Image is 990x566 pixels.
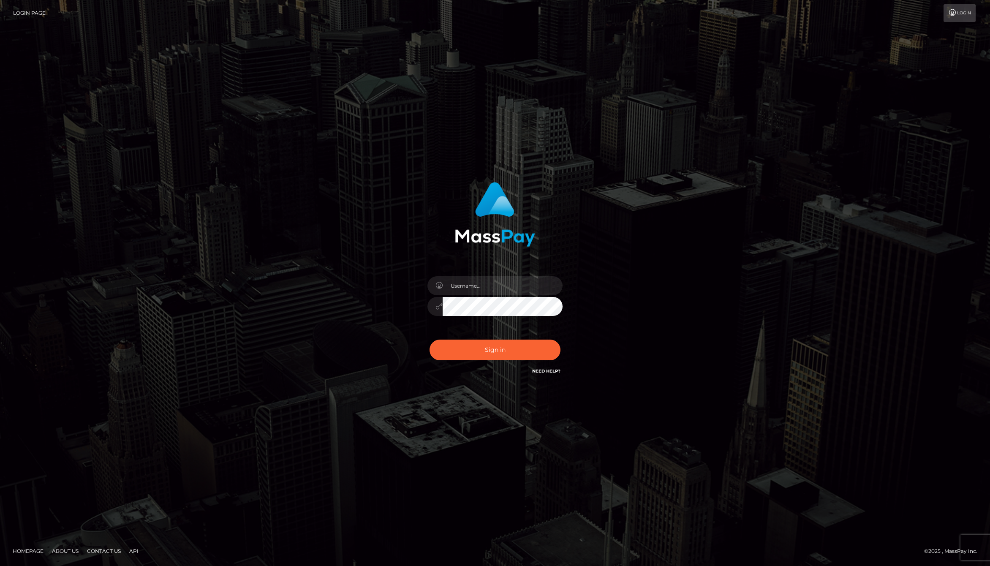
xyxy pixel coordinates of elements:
a: Need Help? [532,368,560,374]
button: Sign in [430,340,560,360]
div: © 2025 , MassPay Inc. [924,547,984,556]
a: Homepage [9,544,47,558]
a: Login Page [13,4,46,22]
a: About Us [49,544,82,558]
img: MassPay Login [455,182,535,247]
input: Username... [443,276,563,295]
a: Login [944,4,976,22]
a: Contact Us [84,544,124,558]
a: API [126,544,142,558]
